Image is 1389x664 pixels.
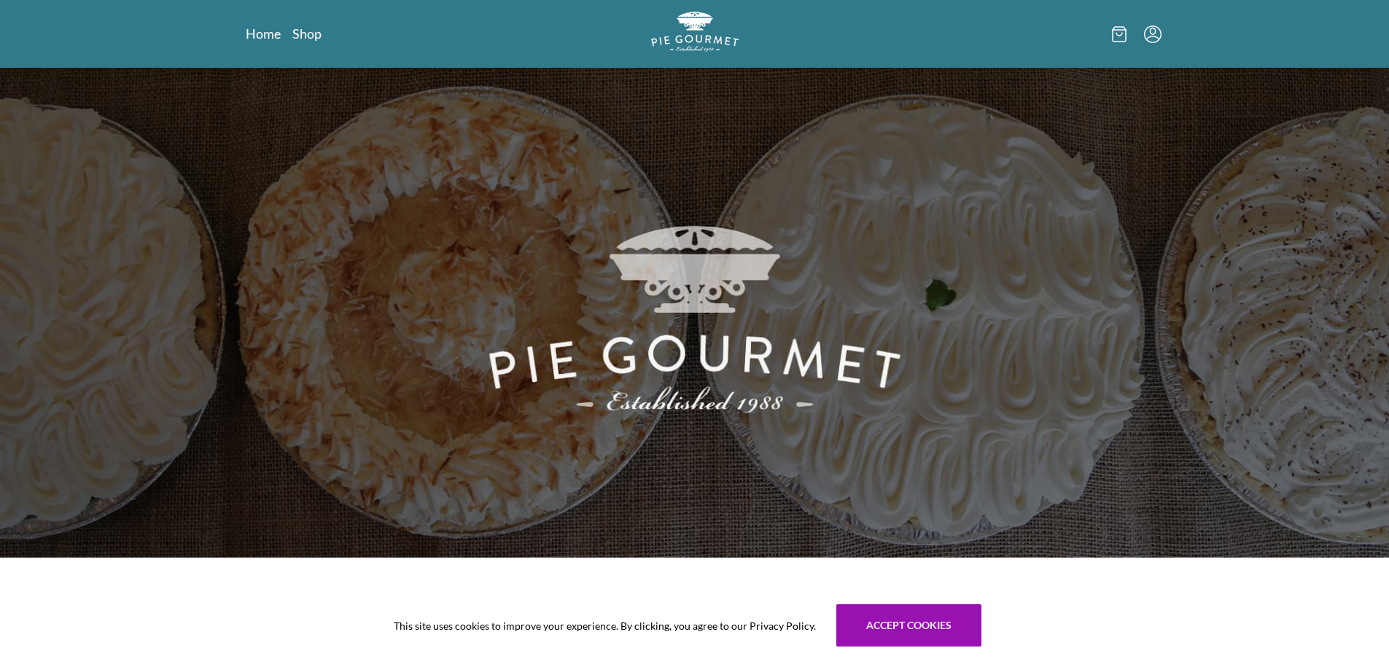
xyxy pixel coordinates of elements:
button: Accept cookies [836,604,981,647]
a: Shop [292,25,322,42]
span: This site uses cookies to improve your experience. By clicking, you agree to our Privacy Policy. [394,618,816,633]
img: logo [651,12,739,52]
button: Menu [1144,26,1162,43]
a: Logo [651,12,739,56]
a: Home [246,25,281,42]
